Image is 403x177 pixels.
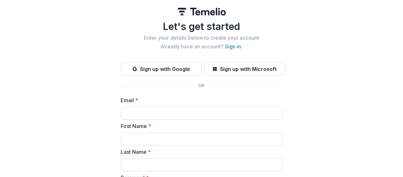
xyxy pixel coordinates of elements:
button: Sign up with Microsoft [204,63,285,75]
h2: Already have an account? . [121,44,282,50]
h1: Let's get started [121,21,282,32]
a: Sign in [225,43,241,50]
label: Last Name [121,148,278,156]
button: Sign up with Google [121,63,202,75]
label: First Name [121,122,278,130]
h2: Enter your details below to create your account [121,35,282,41]
img: Temelio [177,8,226,15]
label: Email [121,96,278,104]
